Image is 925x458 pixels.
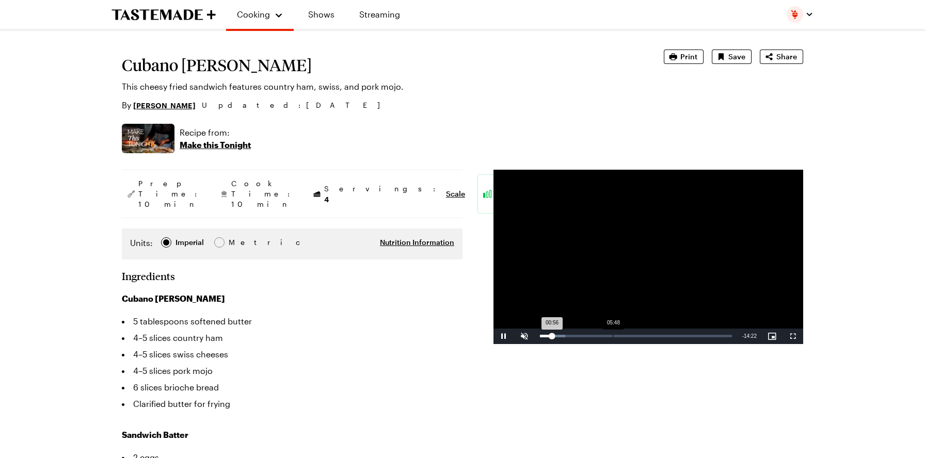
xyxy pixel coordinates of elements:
[176,237,205,248] span: Imperial
[122,99,196,111] p: By
[783,329,803,344] button: Fullscreen
[762,329,783,344] button: Picture-in-Picture
[237,9,270,19] span: Cooking
[122,396,462,412] li: Clarified butter for frying
[122,313,462,330] li: 5 tablespoons softened butter
[122,330,462,346] li: 4–5 slices country ham
[176,237,204,248] div: Imperial
[180,126,251,139] p: Recipe from:
[446,189,465,199] button: Scale
[324,194,329,204] span: 4
[787,6,814,23] button: Profile picture
[122,292,462,305] h3: Cubano [PERSON_NAME]
[122,124,174,153] img: Show where recipe is used
[664,50,704,64] button: Print
[760,50,803,64] button: Share
[229,237,251,248] span: Metric
[514,329,535,344] button: Unmute
[680,52,697,62] span: Print
[787,6,803,23] img: Profile picture
[236,4,283,25] button: Cooking
[111,9,216,21] a: To Tastemade Home Page
[122,429,462,441] h3: Sandwich Batter
[122,379,462,396] li: 6 slices brioche bread
[122,346,462,363] li: 4–5 slices swiss cheeses
[380,237,454,248] button: Nutrition Information
[231,178,295,209] span: Cook Time: 10 min
[742,333,744,339] span: -
[122,56,635,74] h1: Cubano [PERSON_NAME]
[180,126,251,151] a: Recipe from:Make this Tonight
[744,333,757,339] span: 14:22
[712,50,752,64] button: Save recipe
[776,52,797,62] span: Share
[493,170,803,344] video-js: Video Player
[122,363,462,379] li: 4–5 slices pork mojo
[122,270,175,282] h2: Ingredients
[130,237,250,251] div: Imperial Metric
[324,184,441,205] span: Servings:
[229,237,250,248] div: Metric
[133,100,196,111] a: [PERSON_NAME]
[122,80,635,93] p: This cheesy fried sandwich features country ham, swiss, and pork mojo.
[493,329,514,344] button: Pause
[180,139,251,151] p: Make this Tonight
[130,237,153,249] label: Units:
[540,335,732,337] div: Progress Bar
[202,100,390,111] span: Updated : [DATE]
[728,52,745,62] span: Save
[138,178,202,209] span: Prep Time: 10 min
